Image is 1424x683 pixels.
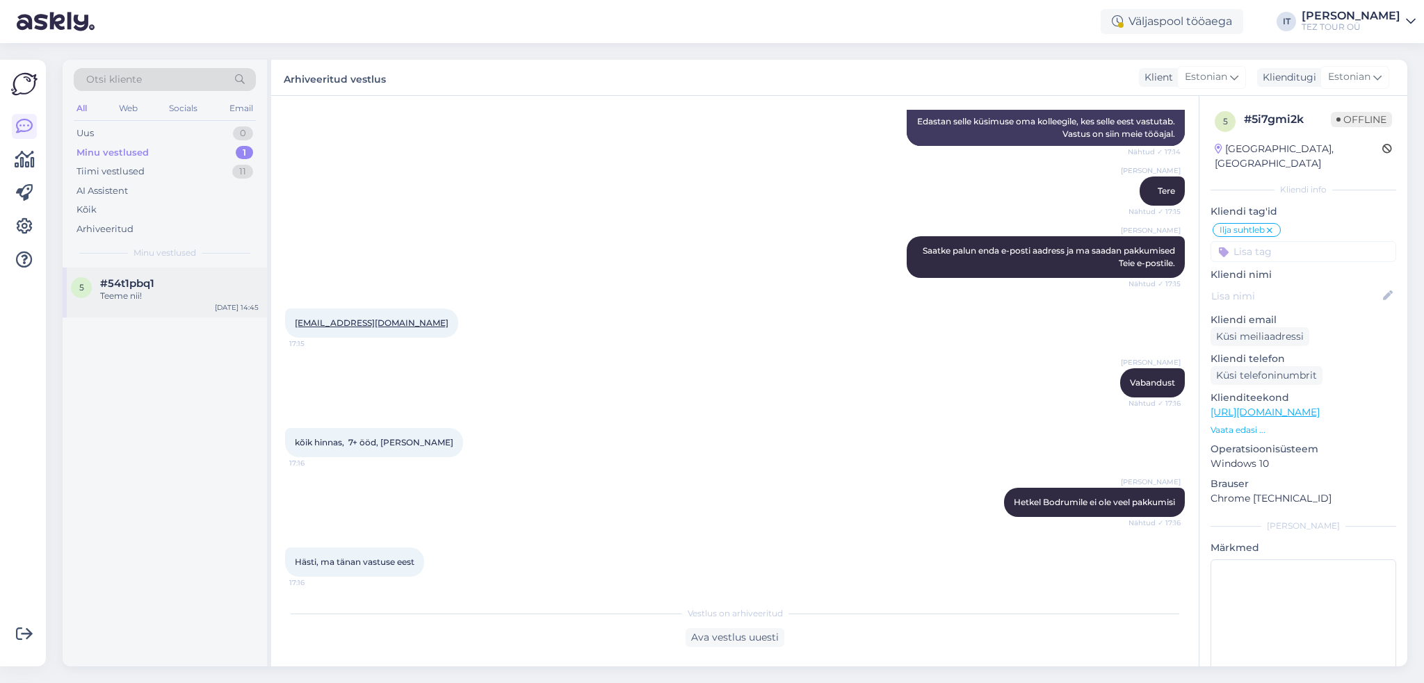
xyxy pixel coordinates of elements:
[1302,10,1400,22] div: [PERSON_NAME]
[1211,352,1396,366] p: Kliendi telefon
[233,126,253,140] div: 0
[227,99,256,117] div: Email
[1128,279,1181,289] span: Nähtud ✓ 17:15
[295,318,448,328] a: [EMAIL_ADDRESS][DOMAIN_NAME]
[1128,398,1181,409] span: Nähtud ✓ 17:16
[133,247,196,259] span: Minu vestlused
[1128,206,1181,217] span: Nähtud ✓ 17:15
[76,126,94,140] div: Uus
[1211,390,1396,405] p: Klienditeekond
[1121,165,1181,176] span: [PERSON_NAME]
[86,72,142,87] span: Otsi kliente
[1211,442,1396,456] p: Operatsioonisüsteem
[1211,204,1396,219] p: Kliendi tag'id
[236,146,253,160] div: 1
[295,557,414,567] span: Hästi, ma tänan vastuse eest
[1130,377,1175,388] span: Vabandust
[100,290,259,302] div: Teeme nii!
[1211,268,1396,282] p: Kliendi nimi
[1328,69,1370,85] span: Estonian
[295,437,453,447] span: kõik hinnas, 7+ ööd, [PERSON_NAME]
[1211,491,1396,506] p: Chrome [TECHNICAL_ID]
[1158,186,1175,196] span: Tere
[1185,69,1227,85] span: Estonian
[1101,9,1243,34] div: Väljaspool tööaega
[1302,10,1416,33] a: [PERSON_NAME]TEZ TOUR OÜ
[289,338,341,349] span: 17:15
[1211,406,1320,418] a: [URL][DOMAIN_NAME]
[1211,424,1396,436] p: Vaata edasi ...
[1128,518,1181,528] span: Nähtud ✓ 17:16
[1211,313,1396,327] p: Kliendi email
[289,458,341,468] span: 17:16
[76,222,133,236] div: Arhiveeritud
[1220,226,1265,234] span: Ilja suhtleb
[1211,183,1396,196] div: Kliendi info
[1223,116,1228,126] span: 5
[76,203,97,217] div: Kõik
[686,628,784,647] div: Ava vestlus uuesti
[1244,111,1331,128] div: # 5i7gmi2k
[76,184,128,198] div: AI Assistent
[1211,241,1396,262] input: Lisa tag
[215,302,259,313] div: [DATE] 14:45
[166,99,200,117] div: Socials
[79,282,84,293] span: 5
[688,607,783,620] span: Vestlus on arhiveeritud
[1277,12,1296,31] div: IT
[1014,497,1175,507] span: Hetkel Bodrumile ei ole veel pakkumisi
[907,110,1185,146] div: Edastan selle küsimuse oma kolleegile, kes selle eest vastutab. Vastus on siin meie tööajal.
[76,146,149,160] div: Minu vestlused
[1331,112,1392,127] span: Offline
[1211,327,1309,346] div: Küsi meiliaadressi
[1215,142,1382,171] div: [GEOGRAPHIC_DATA], [GEOGRAPHIC_DATA]
[1211,366,1322,385] div: Küsi telefoninumbrit
[923,245,1177,268] span: Saatke palun enda e-posti aadress ja ma saadan pakkumised Teie e-postile.
[1211,456,1396,471] p: Windows 10
[1211,477,1396,491] p: Brauser
[1121,225,1181,236] span: [PERSON_NAME]
[1211,520,1396,532] div: [PERSON_NAME]
[1211,541,1396,555] p: Märkmed
[1211,288,1380,304] input: Lisa nimi
[289,577,341,588] span: 17:16
[1257,70,1316,85] div: Klienditugi
[1128,147,1181,157] span: Nähtud ✓ 17:14
[76,165,145,179] div: Tiimi vestlused
[11,71,38,97] img: Askly Logo
[74,99,90,117] div: All
[1139,70,1173,85] div: Klient
[232,165,253,179] div: 11
[100,277,154,290] span: #54t1pbq1
[1302,22,1400,33] div: TEZ TOUR OÜ
[1121,477,1181,487] span: [PERSON_NAME]
[116,99,140,117] div: Web
[284,68,386,87] label: Arhiveeritud vestlus
[1121,357,1181,368] span: [PERSON_NAME]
